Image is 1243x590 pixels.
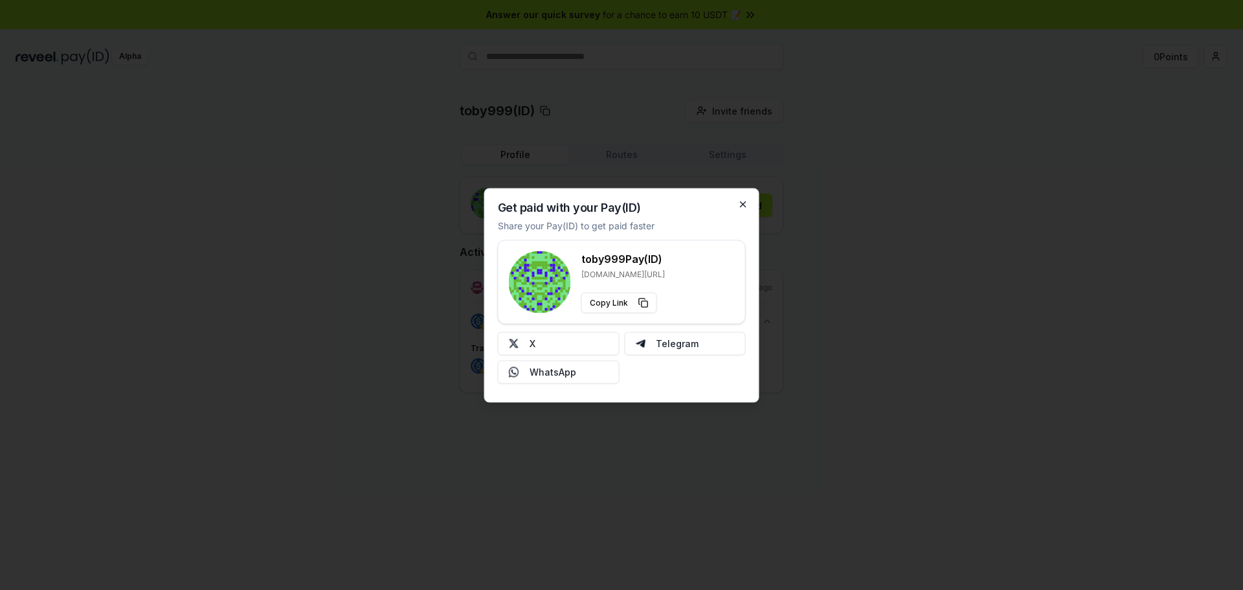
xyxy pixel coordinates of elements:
[509,367,519,377] img: Whatsapp
[498,332,620,355] button: X
[581,269,665,279] p: [DOMAIN_NAME][URL]
[498,218,655,232] p: Share your Pay(ID) to get paid faster
[581,292,657,313] button: Copy Link
[498,201,641,213] h2: Get paid with your Pay(ID)
[509,338,519,348] img: X
[581,251,665,266] h3: toby999 Pay(ID)
[624,332,746,355] button: Telegram
[635,338,645,348] img: Telegram
[498,360,620,383] button: WhatsApp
